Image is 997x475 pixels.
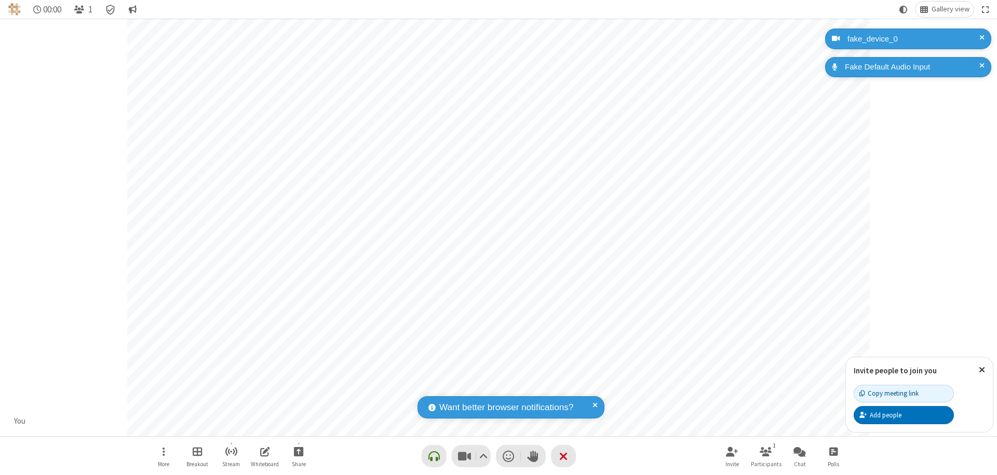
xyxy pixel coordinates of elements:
[725,461,739,467] span: Invite
[750,441,782,471] button: Open participant list
[10,415,30,427] div: You
[978,2,993,17] button: Fullscreen
[158,461,169,467] span: More
[251,461,279,467] span: Whiteboard
[222,461,240,467] span: Stream
[784,441,815,471] button: Open chat
[854,406,954,424] button: Add people
[818,441,849,471] button: Open poll
[915,2,974,17] button: Change layout
[182,441,213,471] button: Manage Breakout Rooms
[841,61,983,73] div: Fake Default Audio Input
[770,441,779,450] div: 1
[8,3,21,16] img: QA Selenium DO NOT DELETE OR CHANGE
[29,2,66,17] div: Timer
[717,441,748,471] button: Invite participants (⌘+Shift+I)
[476,445,490,467] button: Video setting
[854,366,937,375] label: Invite people to join you
[521,445,546,467] button: Raise hand
[101,2,120,17] div: Meeting details Encryption enabled
[794,461,806,467] span: Chat
[148,441,179,471] button: Open menu
[422,445,447,467] button: Connect your audio
[751,461,782,467] span: Participants
[186,461,208,467] span: Breakout
[215,441,247,471] button: Start streaming
[496,445,521,467] button: Send a reaction
[854,385,954,402] button: Copy meeting link
[859,388,919,398] div: Copy meeting link
[844,33,983,45] div: fake_device_0
[828,461,839,467] span: Polls
[551,445,576,467] button: End or leave meeting
[43,5,61,15] span: 00:00
[88,5,92,15] span: 1
[249,441,280,471] button: Open shared whiteboard
[439,401,573,414] span: Want better browser notifications?
[895,2,912,17] button: Using system theme
[124,2,141,17] button: Conversation
[932,5,969,13] span: Gallery view
[292,461,306,467] span: Share
[283,441,314,471] button: Start sharing
[452,445,491,467] button: Stop video (⌘+Shift+V)
[971,357,993,383] button: Close popover
[70,2,97,17] button: Open participant list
